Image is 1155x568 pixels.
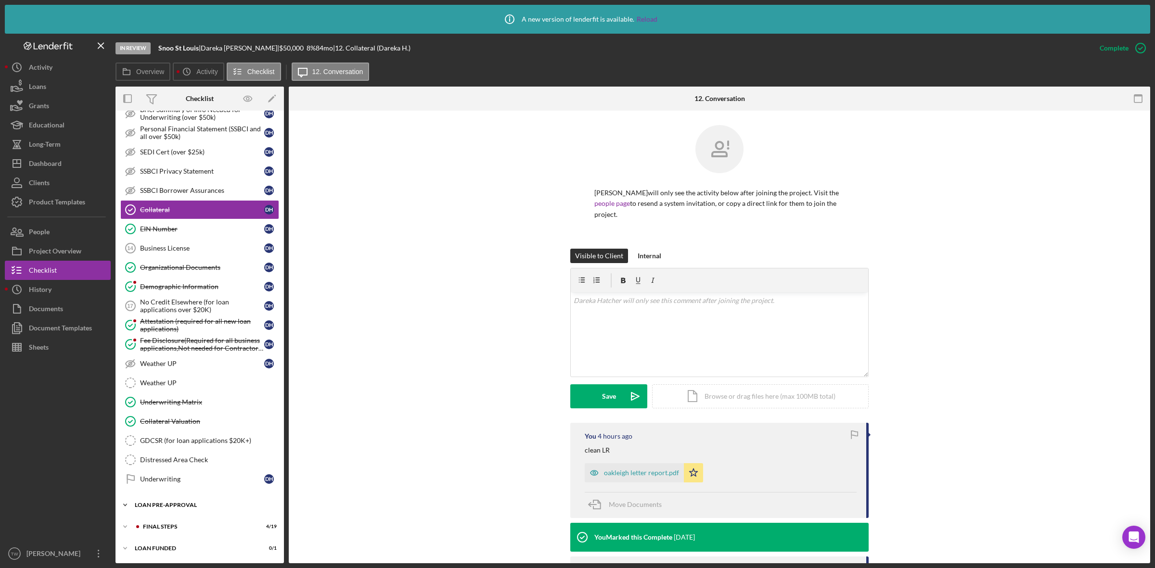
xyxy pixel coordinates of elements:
div: | [158,44,201,52]
div: Attestation (required for all new loan applications) [140,317,264,333]
a: EIN NumberDH [120,219,279,239]
div: | 12. Collateral (Dareka H.) [333,44,411,52]
div: 12. Conversation [694,95,745,102]
a: Attestation (required for all new loan applications)DH [120,316,279,335]
a: Fee Disclosure(Required for all business applications,Not needed for Contractor loans)DH [120,335,279,354]
button: Product Templates [5,192,111,212]
div: Document Templates [29,318,92,340]
tspan: 14 [127,245,133,251]
a: 17No Credit Elsewhere (for loan applications over $20K)DH [120,296,279,316]
a: Grants [5,96,111,115]
div: Dareka [PERSON_NAME] | [201,44,279,52]
div: oakleigh letter report.pdf [604,469,679,477]
div: Underwriting [140,475,264,483]
span: Move Documents [609,500,662,508]
button: 12. Conversation [292,63,370,81]
button: Long-Term [5,135,111,154]
div: No Credit Elsewhere (for loan applications over $20K) [140,298,264,314]
button: TW[PERSON_NAME] [5,544,111,563]
div: In Review [115,42,151,54]
a: SEDI Cert (over $25k)DH [120,142,279,162]
label: Overview [136,68,164,76]
div: Business License [140,244,264,252]
div: [PERSON_NAME] [24,544,87,566]
div: D H [264,224,274,234]
div: D H [264,340,274,349]
a: Organizational DocumentsDH [120,258,279,277]
div: EIN Number [140,225,264,233]
div: Educational [29,115,64,137]
a: Personal Financial Statement (SSBCI and all over $50k)DH [120,123,279,142]
label: Activity [196,68,218,76]
button: Save [570,384,647,408]
a: CollateralDH [120,200,279,219]
div: Loans [29,77,46,99]
a: Sheets [5,338,111,357]
a: Reload [637,15,657,23]
div: Demographic Information [140,283,264,290]
div: Activity [29,58,52,79]
button: History [5,280,111,299]
button: Checklist [227,63,281,81]
div: Grants [29,96,49,118]
div: Internal [638,249,661,263]
button: Document Templates [5,318,111,338]
div: D H [264,205,274,215]
div: 8 % [307,44,316,52]
div: D H [264,147,274,157]
div: D H [264,166,274,176]
a: GDCSR (for loan applications $20K+) [120,431,279,450]
div: Sheets [29,338,49,359]
a: Documents [5,299,111,318]
button: People [5,222,111,241]
div: Complete [1100,38,1129,58]
div: You [585,432,596,440]
div: FINAL STEPS [143,524,253,530]
div: GDCSR (for loan applications $20K+) [140,437,279,444]
div: D H [264,320,274,330]
div: D H [264,301,274,311]
div: Fee Disclosure(Required for all business applications,Not needed for Contractor loans) [140,337,264,352]
div: D H [264,243,274,253]
div: D H [264,128,274,138]
div: 0 / 1 [259,545,277,551]
button: Project Overview [5,241,111,261]
div: D H [264,359,274,368]
a: Loans [5,77,111,96]
div: 84 mo [316,44,333,52]
time: 2025-09-05 14:52 [598,432,632,440]
button: Dashboard [5,154,111,173]
div: LOAN FUNDED [135,545,253,551]
div: SEDI Cert (over $25k) [140,148,264,156]
a: SSBCI Privacy StatementDH [120,162,279,181]
a: Checklist [5,261,111,280]
div: A new version of lenderfit is available. [498,7,657,31]
div: SSBCI Privacy Statement [140,167,264,175]
div: Visible to Client [575,249,623,263]
div: You Marked this Complete [594,533,672,541]
div: Weather UP [140,360,264,367]
div: D H [264,109,274,118]
div: People [29,222,50,244]
a: Weather UP [120,373,279,392]
a: Educational [5,115,111,135]
div: Collateral Valuation [140,417,279,425]
button: Clients [5,173,111,192]
button: oakleigh letter report.pdf [585,463,703,482]
div: Collateral [140,206,264,214]
button: Complete [1090,38,1150,58]
p: clean LR [585,445,610,455]
div: Project Overview [29,241,81,263]
div: 4 / 19 [259,524,277,530]
text: TW [11,551,19,556]
div: Organizational Documents [140,264,264,271]
div: Product Templates [29,192,85,214]
button: Activity [173,63,224,81]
